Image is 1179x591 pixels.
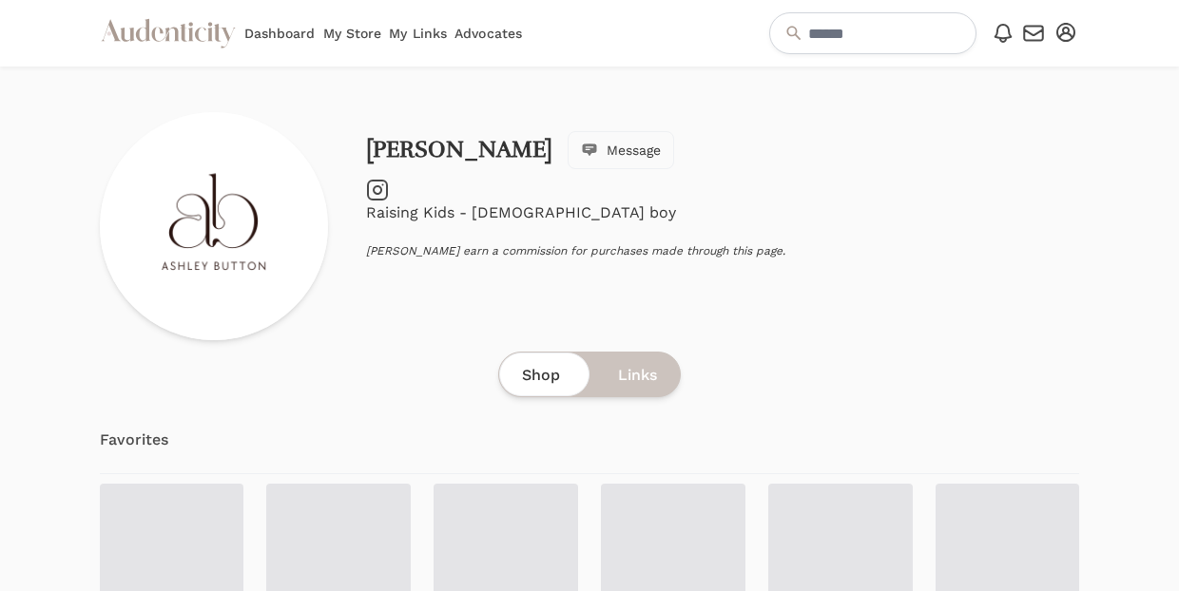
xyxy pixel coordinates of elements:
button: Message [568,131,674,169]
p: [PERSON_NAME] earn a commission for purchases made through this page. [366,243,1080,258]
span: Message [607,141,661,160]
img: Profile picture [100,112,328,340]
a: Favorites [100,407,169,473]
span: Links [618,364,657,387]
a: [PERSON_NAME] [366,135,552,163]
span: Shop [522,364,560,387]
p: Raising Kids - [DEMOGRAPHIC_DATA] boy [366,201,1080,224]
